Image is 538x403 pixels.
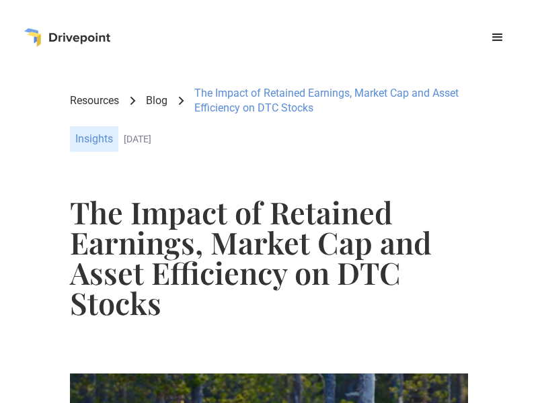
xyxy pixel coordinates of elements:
a: home [24,28,110,47]
div: The Impact of Retained Earnings, Market Cap and Asset Efficiency on DTC Stocks [194,86,468,116]
div: [DATE] [124,134,468,145]
h1: The Impact of Retained Earnings, Market Cap and Asset Efficiency on DTC Stocks [70,197,468,318]
a: Blog [146,93,167,108]
a: Resources [70,93,119,108]
div: Insights [70,126,118,152]
div: menu [482,21,514,54]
